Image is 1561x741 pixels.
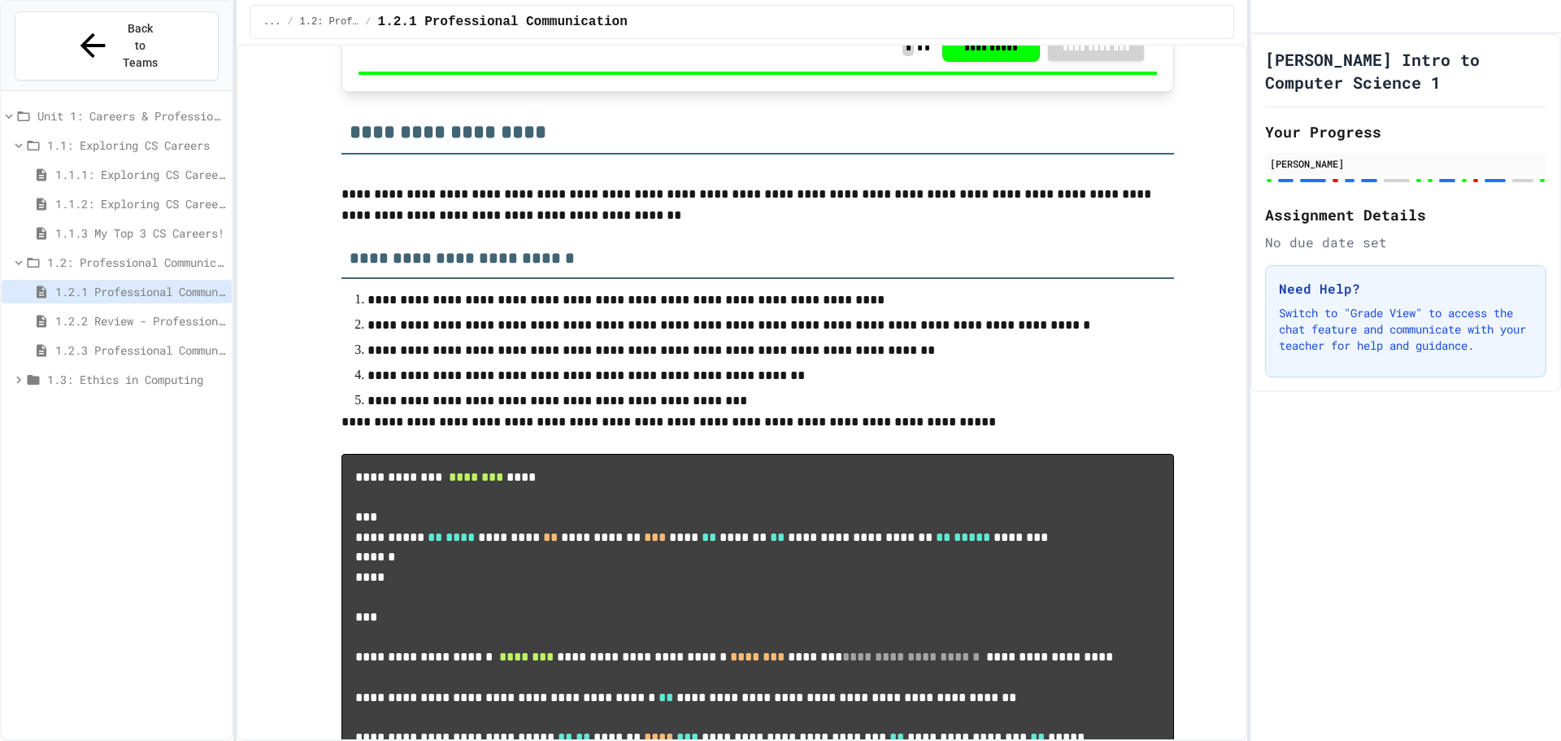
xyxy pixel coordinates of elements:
[15,11,219,81] button: Back to Teams
[1265,48,1546,94] h1: [PERSON_NAME] Intro to Computer Science 1
[55,166,225,183] span: 1.1.1: Exploring CS Careers
[378,12,628,32] span: 1.2.1 Professional Communication
[121,20,159,72] span: Back to Teams
[55,283,225,300] span: 1.2.1 Professional Communication
[300,15,359,28] span: 1.2: Professional Communication
[1270,156,1541,171] div: [PERSON_NAME]
[47,254,225,271] span: 1.2: Professional Communication
[1279,279,1533,299] h3: Need Help?
[55,224,225,242] span: 1.1.3 My Top 3 CS Careers!
[365,15,371,28] span: /
[47,137,225,154] span: 1.1: Exploring CS Careers
[37,107,225,124] span: Unit 1: Careers & Professionalism
[1265,203,1546,226] h2: Assignment Details
[55,342,225,359] span: 1.2.3 Professional Communication Challenge
[263,15,281,28] span: ...
[1279,305,1533,354] p: Switch to "Grade View" to access the chat feature and communicate with your teacher for help and ...
[1265,120,1546,143] h2: Your Progress
[55,312,225,329] span: 1.2.2 Review - Professional Communication
[55,195,225,212] span: 1.1.2: Exploring CS Careers - Review
[287,15,293,28] span: /
[1265,233,1546,252] div: No due date set
[47,371,225,388] span: 1.3: Ethics in Computing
